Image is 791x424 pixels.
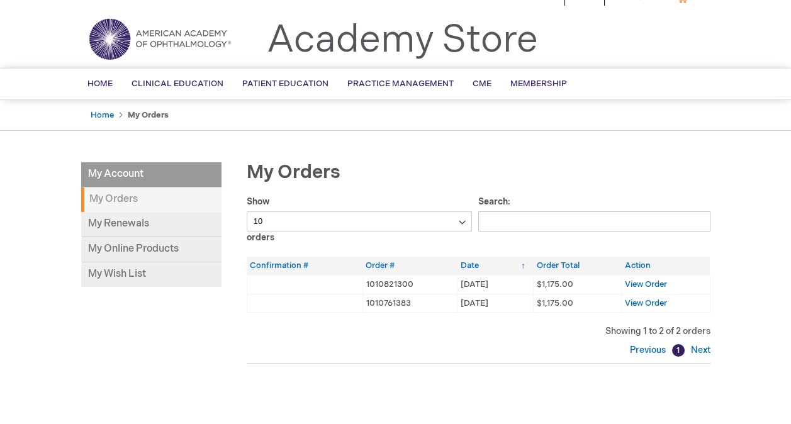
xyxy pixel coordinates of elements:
[457,257,534,275] th: Date: activate to sort column ascending
[688,345,710,355] a: Next
[510,79,567,89] span: Membership
[473,79,491,89] span: CME
[457,275,534,294] td: [DATE]
[81,237,222,262] a: My Online Products
[81,187,222,212] strong: My Orders
[537,279,573,289] span: $1,175.00
[128,110,169,120] strong: My Orders
[534,257,622,275] th: Order Total: activate to sort column ascending
[622,257,710,275] th: Action: activate to sort column ascending
[347,79,454,89] span: Practice Management
[362,257,457,275] th: Order #: activate to sort column ascending
[81,212,222,237] a: My Renewals
[625,279,667,289] a: View Order
[132,79,223,89] span: Clinical Education
[87,79,113,89] span: Home
[362,275,457,294] td: 1010821300
[91,110,114,120] a: Home
[247,196,473,243] label: Show orders
[247,211,473,232] select: Showorders
[362,294,457,313] td: 1010761383
[457,294,534,313] td: [DATE]
[247,325,710,338] div: Showing 1 to 2 of 2 orders
[247,161,340,184] span: My Orders
[478,211,710,232] input: Search:
[81,262,222,287] a: My Wish List
[625,298,667,308] a: View Order
[242,79,328,89] span: Patient Education
[478,196,710,226] label: Search:
[630,345,669,355] a: Previous
[537,298,573,308] span: $1,175.00
[672,344,685,357] a: 1
[267,18,538,63] a: Academy Store
[247,257,362,275] th: Confirmation #: activate to sort column ascending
